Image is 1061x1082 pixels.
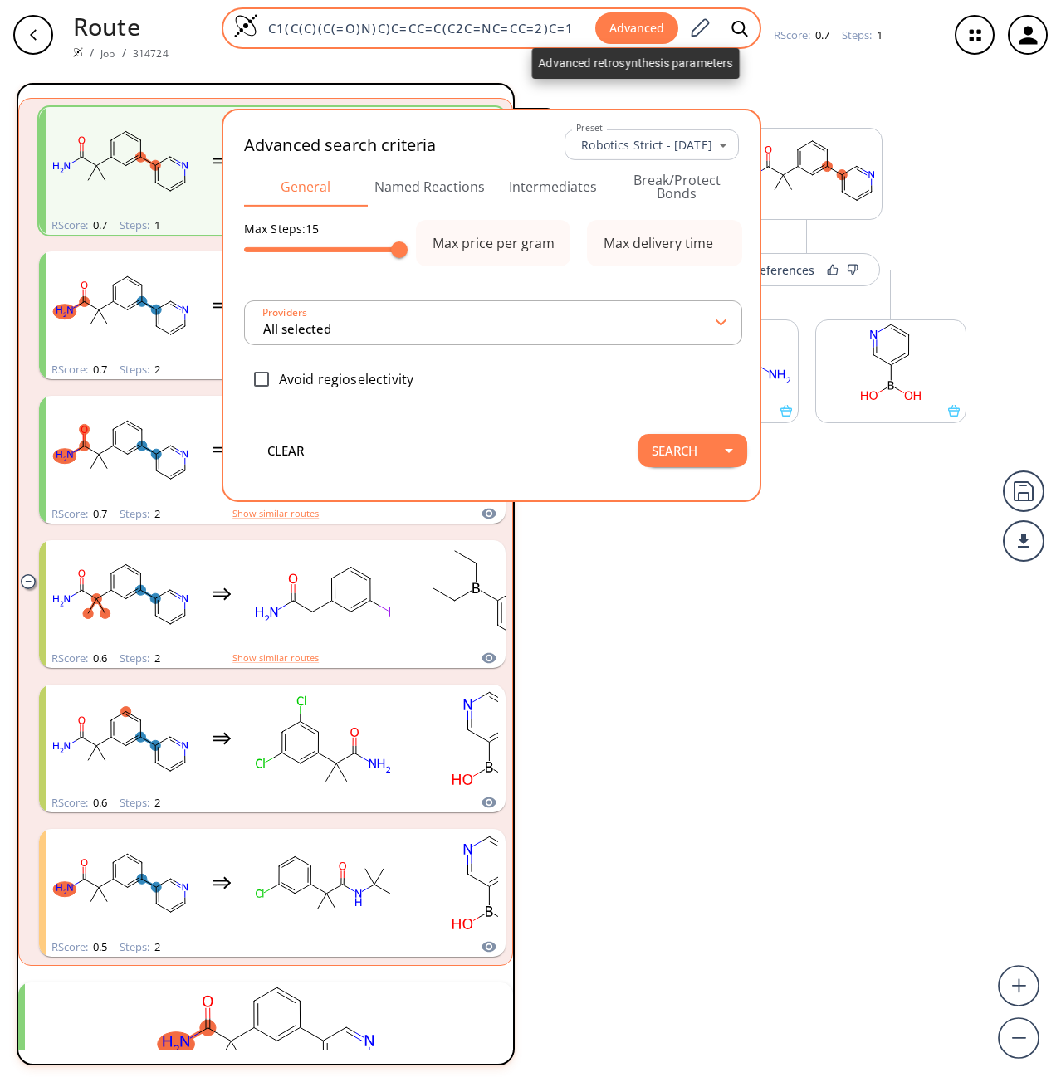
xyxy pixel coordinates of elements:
span: 2 [152,795,160,810]
p: Max Steps: 15 [244,220,399,237]
div: Max price per gram [433,236,555,250]
svg: CC(C)(C(N)=O)c1cccc(-c2cccnc2)c1 [46,831,195,935]
svg: CCB(CC)c1cccnc1 [414,543,564,646]
span: 0.7 [813,27,829,42]
div: Avoid regioselectivity [244,362,742,397]
span: 2 [152,651,160,665]
label: Providers [257,308,307,318]
div: Steps : [120,220,160,231]
div: Steps : [120,364,160,375]
span: 1 [152,217,160,232]
div: Robotics Strict - [DATE] [570,129,739,160]
div: Max delivery time [604,236,713,250]
svg: CC(C)(C(N)=O)c1cc(Cl)cc(Cl)c1 [248,687,398,791]
button: General [244,167,368,207]
svg: CC(C)(C(N)=O)c1cccc(-c2cccnc2)c1 [46,110,195,213]
span: 0.6 [90,651,107,665]
button: Search [638,434,711,467]
svg: OB(O)c1cccnc1 [816,320,966,405]
div: Steps : [120,797,160,808]
button: Intermediates [491,167,615,207]
span: 0.7 [90,217,107,232]
span: 2 [152,362,160,377]
button: clear [236,434,335,467]
a: Job [100,46,115,61]
svg: OB(O)c1cccnc1 [414,687,564,791]
label: Preset [576,122,603,134]
img: Logo Spaya [233,13,258,38]
button: Show similar routes [232,506,319,521]
svg: CC(C)(C(N)=O)c1cccc(-c2cccnc2)c1 [46,543,195,646]
span: 2 [152,939,160,954]
span: 0.6 [90,795,107,810]
h2: Advanced search criteria [244,134,437,154]
div: RScore : [51,509,107,519]
p: Route [73,8,169,44]
div: RScore : [51,653,107,664]
div: Steps : [120,653,160,664]
div: RScore : [51,942,107,953]
button: Show similar routes [232,651,319,665]
img: Spaya logo [73,47,83,57]
a: 314724 [133,46,169,61]
button: Advanced [595,12,678,45]
svg: CC(C)(C(N)=O)c1cccc(-c2cccnc2)c1 [46,687,195,791]
svg: CC(C)(C(N)=O)c1cccc(-c2cccnc2)c1 [46,254,195,358]
div: Steps : [842,30,883,41]
div: Advanced retrosynthesis parameters [532,48,740,79]
div: Steps : [120,942,160,953]
svg: CC(C)(C)NC(=O)C(C)(C)c1cccc(Cl)c1 [248,831,398,935]
span: 0.5 [90,939,107,954]
div: Steps : [120,509,160,519]
span: 0.7 [90,506,107,521]
div: Advanced Search Tabs [244,167,739,207]
li: / [122,44,126,61]
button: Named Reactions [368,167,491,207]
button: Break/Protect Bonds [615,167,739,207]
div: References [752,265,814,275]
div: RScore : [51,797,107,808]
span: 1 [874,27,883,42]
svg: NC(=O)Cc1cccc(I)c1 [248,543,398,646]
div: RScore : [51,364,107,375]
span: 0.7 [90,362,107,377]
input: Enter SMILES [258,20,595,37]
button: References [735,253,880,286]
svg: CC(C)(C(N)=O)c1cccc(-c2cccnc2)c1 [732,129,882,213]
span: 2 [152,506,160,521]
div: RScore : [774,30,829,41]
div: RScore : [51,220,107,231]
svg: CC(C)(C(N)=O)c1cccc(-c2cccnc2)c1 [46,398,195,502]
li: / [90,44,94,61]
svg: OB(O)c1cccnc1 [414,831,564,935]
